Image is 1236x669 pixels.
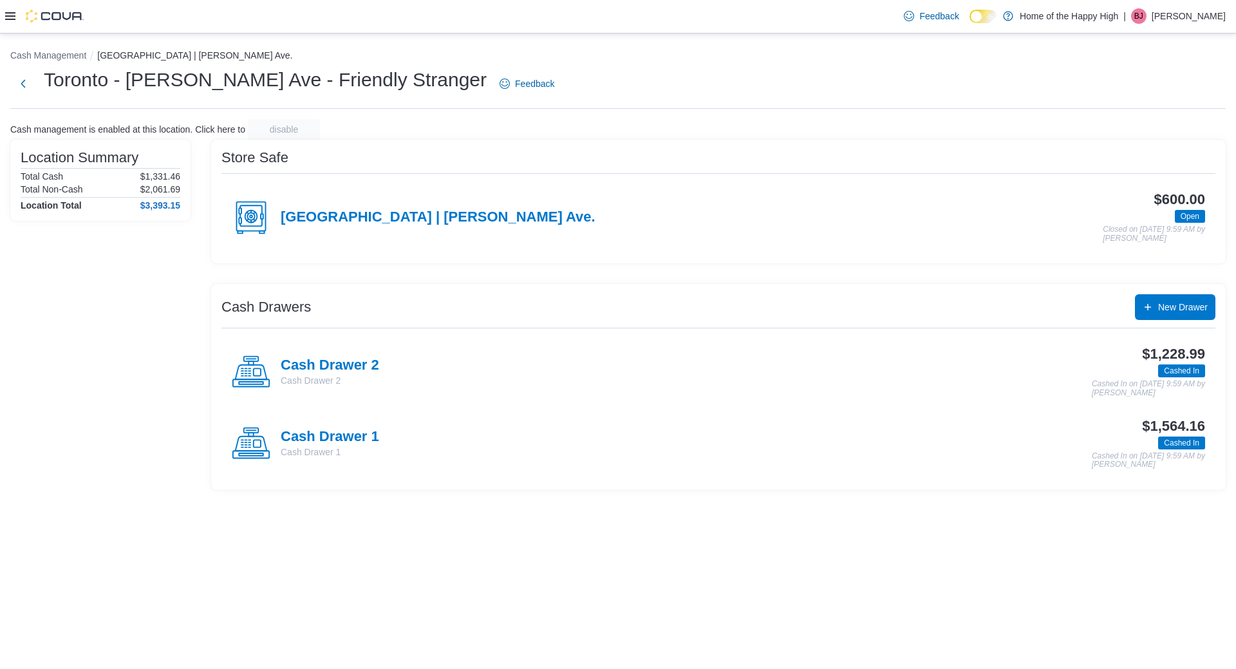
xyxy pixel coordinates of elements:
[1092,452,1205,469] p: Cashed In on [DATE] 9:59 AM by [PERSON_NAME]
[140,171,180,182] p: $1,331.46
[1103,225,1205,243] p: Closed on [DATE] 9:59 AM by [PERSON_NAME]
[221,150,288,165] h3: Store Safe
[1164,437,1199,449] span: Cashed In
[1092,380,1205,397] p: Cashed In on [DATE] 9:59 AM by [PERSON_NAME]
[281,446,379,458] p: Cash Drawer 1
[1134,8,1143,24] span: BJ
[919,10,959,23] span: Feedback
[44,67,487,93] h1: Toronto - [PERSON_NAME] Ave - Friendly Stranger
[1123,8,1126,24] p: |
[1152,8,1226,24] p: [PERSON_NAME]
[10,49,1226,64] nav: An example of EuiBreadcrumbs
[515,77,554,90] span: Feedback
[1142,346,1205,362] h3: $1,228.99
[26,10,84,23] img: Cova
[1175,210,1205,223] span: Open
[21,171,63,182] h6: Total Cash
[97,50,292,61] button: [GEOGRAPHIC_DATA] | [PERSON_NAME] Ave.
[270,123,298,136] span: disable
[10,71,36,97] button: Next
[969,23,970,24] span: Dark Mode
[21,150,138,165] h3: Location Summary
[1158,437,1205,449] span: Cashed In
[140,184,180,194] p: $2,061.69
[1020,8,1118,24] p: Home of the Happy High
[21,184,83,194] h6: Total Non-Cash
[21,200,82,211] h4: Location Total
[281,429,379,446] h4: Cash Drawer 1
[899,3,964,29] a: Feedback
[10,50,86,61] button: Cash Management
[10,124,245,135] p: Cash management is enabled at this location. Click here to
[1135,294,1215,320] button: New Drawer
[1142,419,1205,434] h3: $1,564.16
[1131,8,1147,24] div: Brock Jekill
[1158,301,1208,314] span: New Drawer
[1154,192,1205,207] h3: $600.00
[281,209,595,226] h4: [GEOGRAPHIC_DATA] | [PERSON_NAME] Ave.
[221,299,311,315] h3: Cash Drawers
[1164,365,1199,377] span: Cashed In
[494,71,559,97] a: Feedback
[281,357,379,374] h4: Cash Drawer 2
[1158,364,1205,377] span: Cashed In
[1181,211,1199,222] span: Open
[248,119,320,140] button: disable
[140,200,180,211] h4: $3,393.15
[969,10,997,23] input: Dark Mode
[281,374,379,387] p: Cash Drawer 2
